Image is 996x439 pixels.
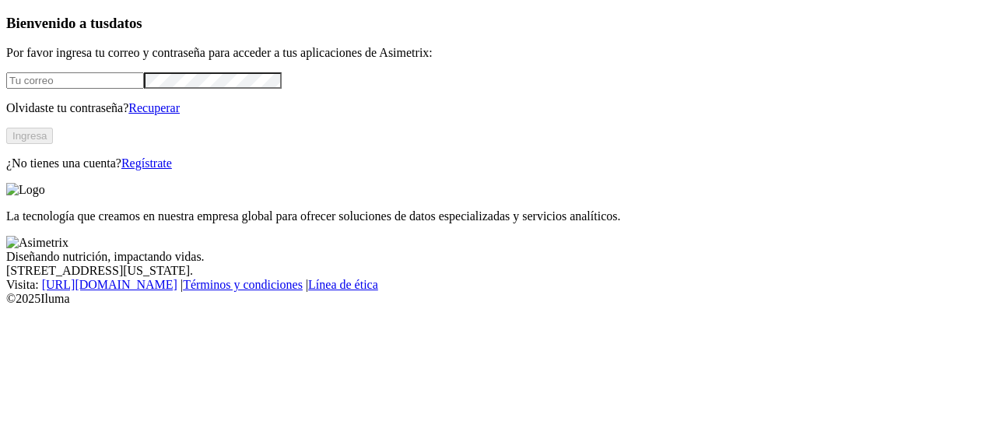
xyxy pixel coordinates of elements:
div: [STREET_ADDRESS][US_STATE]. [6,264,990,278]
a: [URL][DOMAIN_NAME] [42,278,177,291]
a: Línea de ética [308,278,378,291]
img: Logo [6,183,45,197]
p: Por favor ingresa tu correo y contraseña para acceder a tus aplicaciones de Asimetrix: [6,46,990,60]
h3: Bienvenido a tus [6,15,990,32]
a: Términos y condiciones [183,278,303,291]
div: Visita : | | [6,278,990,292]
p: ¿No tienes una cuenta? [6,156,990,170]
button: Ingresa [6,128,53,144]
div: Diseñando nutrición, impactando vidas. [6,250,990,264]
a: Recuperar [128,101,180,114]
input: Tu correo [6,72,144,89]
span: datos [109,15,142,31]
div: © 2025 Iluma [6,292,990,306]
p: La tecnología que creamos en nuestra empresa global para ofrecer soluciones de datos especializad... [6,209,990,223]
a: Regístrate [121,156,172,170]
p: Olvidaste tu contraseña? [6,101,990,115]
img: Asimetrix [6,236,68,250]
